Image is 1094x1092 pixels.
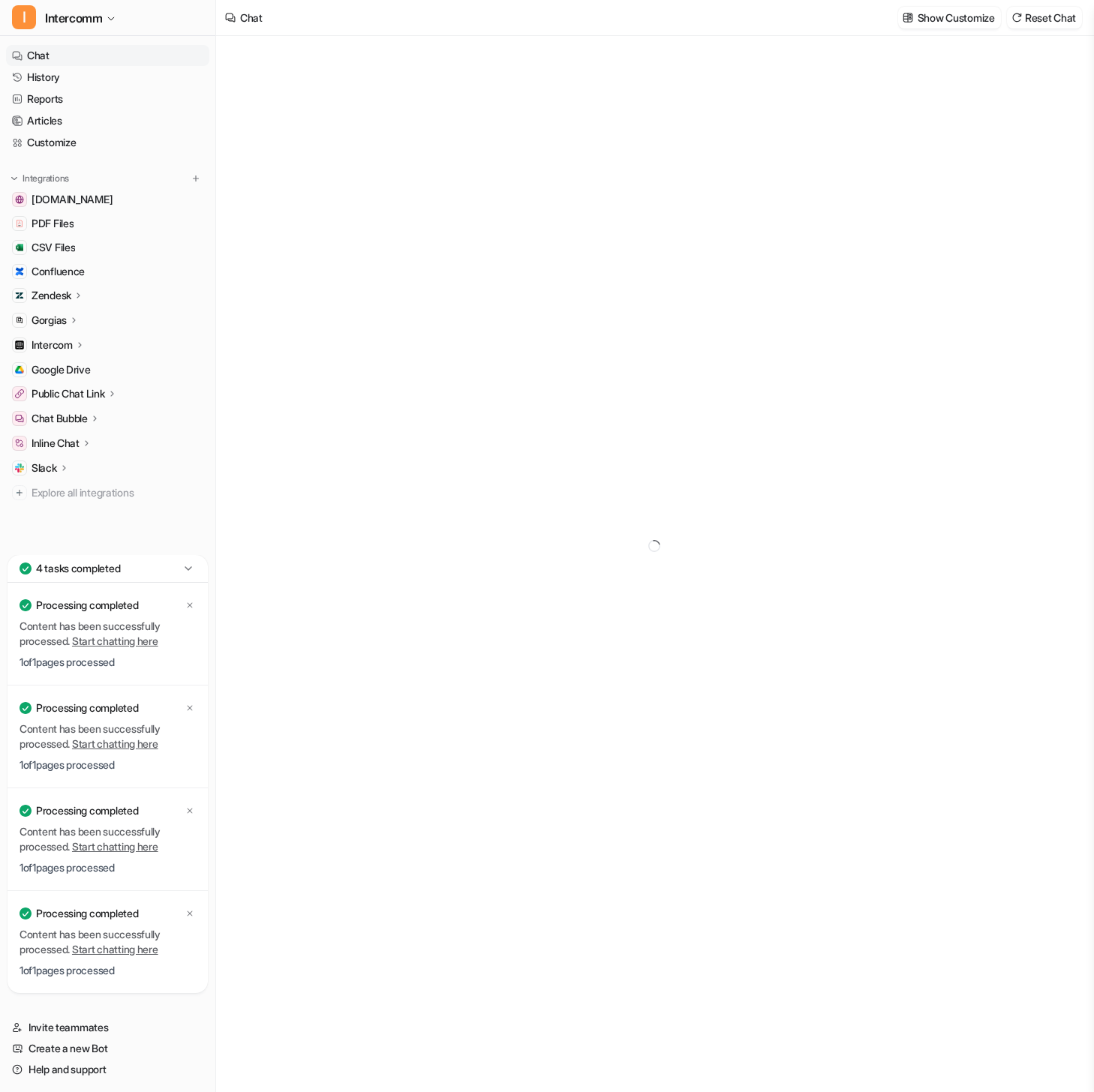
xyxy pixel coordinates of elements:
img: Slack [15,463,24,472]
a: Help and support [6,1059,209,1080]
a: PDF FilesPDF Files [6,213,209,234]
button: Integrations [6,171,74,186]
img: expand menu [9,173,20,184]
a: Start chatting here [72,943,158,955]
a: Start chatting here [72,634,158,647]
p: Integrations [23,172,69,184]
img: Intercom [15,340,24,349]
p: Content has been successfully processed. [20,927,196,957]
div: Chat [240,10,263,25]
a: Customize [6,132,209,153]
p: Content has been successfully processed. [20,619,196,649]
a: Explore all integrations [6,482,209,503]
button: Reset Chat [1007,7,1082,28]
a: Reports [6,88,209,109]
p: Processing completed [36,598,138,613]
a: Google DriveGoogle Drive [6,359,209,380]
p: Processing completed [36,906,138,921]
p: Show Customize [918,10,995,25]
span: Intercomm [45,7,102,28]
a: Start chatting here [72,737,158,750]
img: customize [903,12,913,23]
img: Inline Chat [15,439,24,448]
img: Public Chat Link [15,389,24,398]
img: reset [1011,12,1022,23]
img: PDF Files [15,219,24,228]
p: 4 tasks completed [36,561,120,576]
span: [DOMAIN_NAME] [32,192,113,207]
img: Gorgias [15,316,24,325]
p: Gorgias [32,313,67,328]
p: Inline Chat [32,436,80,451]
a: CSV FilesCSV Files [6,237,209,258]
p: Processing completed [36,803,138,818]
span: PDF Files [32,216,74,231]
a: History [6,67,209,88]
p: Intercom [32,337,73,352]
img: www.helpdesk.com [15,195,24,204]
a: Chat [6,45,209,66]
p: 1 of 1 pages processed [20,757,196,772]
p: 1 of 1 pages processed [20,860,196,875]
p: Public Chat Link [32,386,105,401]
img: explore all integrations [12,485,27,500]
a: Articles [6,110,209,131]
a: www.helpdesk.com[DOMAIN_NAME] [6,189,209,210]
img: Chat Bubble [15,414,24,423]
span: Explore all integrations [32,481,203,505]
p: Zendesk [32,288,71,303]
span: Google Drive [32,362,91,377]
span: I [12,5,36,29]
img: menu_add.svg [191,173,201,184]
a: Start chatting here [72,840,158,853]
button: Show Customize [898,7,1001,28]
p: Content has been successfully processed. [20,721,196,751]
p: 1 of 1 pages processed [20,963,196,978]
img: CSV Files [15,243,24,252]
span: Confluence [32,264,85,279]
img: Zendesk [15,291,24,300]
a: Invite teammates [6,1017,209,1038]
span: CSV Files [32,240,75,255]
p: Slack [32,460,57,475]
p: Processing completed [36,700,138,715]
img: Confluence [15,267,24,276]
img: Google Drive [15,365,24,374]
a: Create a new Bot [6,1038,209,1059]
a: ConfluenceConfluence [6,261,209,282]
p: Content has been successfully processed. [20,824,196,854]
p: 1 of 1 pages processed [20,655,196,670]
p: Chat Bubble [32,411,88,426]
